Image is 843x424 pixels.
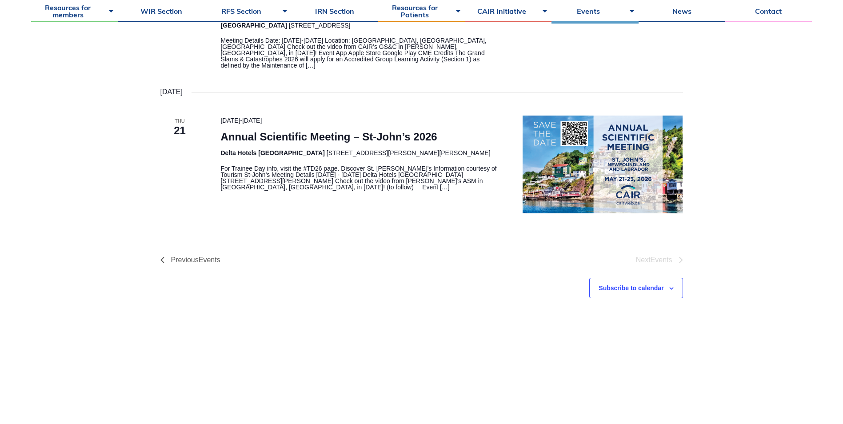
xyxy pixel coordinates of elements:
[160,256,220,264] a: Previous Events
[220,117,262,124] time: -
[242,117,262,124] span: [DATE]
[220,37,501,68] p: Meeting Details Date: [DATE]-[DATE] Location: [GEOGRAPHIC_DATA], [GEOGRAPHIC_DATA], [GEOGRAPHIC_D...
[220,131,437,143] a: Annual Scientific Meeting – St-John’s 2026
[160,86,183,98] time: [DATE]
[220,117,240,124] span: [DATE]
[199,256,220,264] span: Events
[289,22,350,29] span: [STREET_ADDRESS]
[160,117,200,125] span: Thu
[220,165,501,190] p: For Trainee Day info, visit the #TD26 page. Discover St. [PERSON_NAME]'s Information courtesy of ...
[523,116,683,213] img: Capture d’écran 2025-06-06 150827
[220,149,324,156] span: Delta Hotels [GEOGRAPHIC_DATA]
[599,284,663,292] button: Subscribe to calendar
[171,256,220,264] span: Previous
[160,123,200,138] span: 21
[327,149,491,156] span: [STREET_ADDRESS][PERSON_NAME][PERSON_NAME]
[220,22,287,29] span: [GEOGRAPHIC_DATA]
